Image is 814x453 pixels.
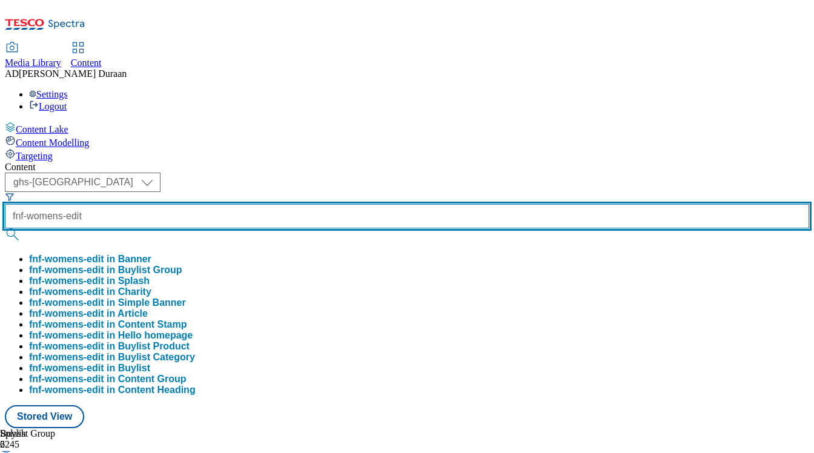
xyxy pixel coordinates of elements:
[29,330,193,341] button: fnf-womens-edit in Hello homepage
[29,352,195,363] div: fnf-womens-edit in
[29,286,151,297] button: fnf-womens-edit in Charity
[5,405,84,428] button: Stored View
[118,341,190,351] span: Buylist Product
[71,58,102,68] span: Content
[29,254,151,265] button: fnf-womens-edit in Banner
[29,308,148,319] div: fnf-womens-edit in
[118,374,187,384] span: Content Group
[29,341,190,352] div: fnf-womens-edit in
[29,363,150,374] button: fnf-womens-edit in Buylist
[29,319,187,330] button: fnf-womens-edit in Content Stamp
[5,68,19,79] span: AD
[29,308,148,319] button: fnf-womens-edit in Article
[29,352,195,363] button: fnf-womens-edit in Buylist Category
[29,286,151,297] div: fnf-womens-edit in
[5,162,809,173] div: Content
[29,297,186,308] button: fnf-womens-edit in Simple Banner
[29,341,190,352] button: fnf-womens-edit in Buylist Product
[5,148,809,162] a: Targeting
[5,43,61,68] a: Media Library
[5,122,809,135] a: Content Lake
[29,374,187,385] div: fnf-womens-edit in
[16,151,53,161] span: Targeting
[29,276,150,286] button: fnf-womens-edit in Splash
[118,352,195,362] span: Buylist Category
[29,89,68,99] a: Settings
[5,192,15,202] svg: Search Filters
[29,265,182,276] button: fnf-womens-edit in Buylist Group
[118,286,151,297] span: Charity
[5,135,809,148] a: Content Modelling
[5,204,809,228] input: Search
[19,68,127,79] span: [PERSON_NAME] Duraan
[29,374,187,385] button: fnf-womens-edit in Content Group
[16,124,68,134] span: Content Lake
[71,43,102,68] a: Content
[29,101,67,111] a: Logout
[16,137,89,148] span: Content Modelling
[117,308,148,319] span: Article
[29,385,196,395] button: fnf-womens-edit in Content Heading
[5,58,61,68] span: Media Library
